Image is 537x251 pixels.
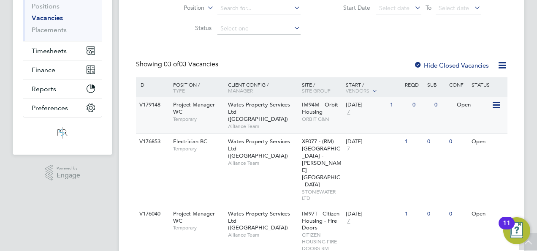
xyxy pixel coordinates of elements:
div: 0 [432,97,454,113]
button: Preferences [23,98,102,117]
span: Temporary [173,145,224,152]
span: Vendors [346,87,369,94]
span: 03 Vacancies [164,60,218,68]
button: Finance [23,60,102,79]
button: Reports [23,79,102,98]
span: Type [173,87,185,94]
input: Select one [217,23,301,35]
div: 0 [447,206,469,222]
span: Project Manager WC [173,210,215,224]
span: Electrician BC [173,138,207,145]
div: 0 [447,134,469,150]
span: Site Group [302,87,331,94]
div: Reqd [403,77,425,92]
div: V176853 [137,134,167,150]
span: Temporary [173,116,224,123]
a: Go to home page [23,126,102,139]
label: Status [163,24,212,32]
div: 0 [425,206,447,222]
span: Timesheets [32,47,67,55]
div: ID [137,77,167,92]
div: 11 [503,223,510,234]
div: Showing [136,60,220,69]
img: psrsolutions-logo-retina.png [55,126,70,139]
div: V179148 [137,97,167,113]
span: Alliance Team [228,232,298,238]
span: IM97T - Citizen Housing - Fire Doors [302,210,339,232]
div: Open [455,97,491,113]
button: Timesheets [23,41,102,60]
span: Wates Property Services Ltd ([GEOGRAPHIC_DATA]) [228,210,290,232]
div: Open [469,206,506,222]
div: Status [469,77,506,92]
div: Conf [447,77,469,92]
span: To [423,2,434,13]
span: 7 [346,109,351,116]
div: 1 [403,134,425,150]
label: Position [156,4,204,12]
span: Manager [228,87,253,94]
div: Position / [167,77,226,98]
div: 1 [388,97,410,113]
div: V176040 [137,206,167,222]
span: Select date [379,4,410,12]
span: 03 of [164,60,179,68]
label: Start Date [322,4,370,11]
span: STONEWATER LTD [302,188,342,202]
span: ORBIT C&N [302,116,342,123]
span: Preferences [32,104,68,112]
div: [DATE] [346,101,386,109]
span: 7 [346,218,351,225]
a: Positions [32,2,60,10]
div: Client Config / [226,77,300,98]
span: Powered by [57,165,80,172]
span: Alliance Team [228,123,298,130]
span: Alliance Team [228,160,298,166]
span: 7 [346,145,351,153]
span: Engage [57,172,80,179]
div: Site / [300,77,344,98]
div: 1 [403,206,425,222]
div: Sub [425,77,447,92]
a: Placements [32,26,67,34]
div: Open [469,134,506,150]
span: Reports [32,85,56,93]
div: [DATE] [346,138,401,145]
span: Temporary [173,224,224,231]
div: Start / [344,77,403,98]
span: Finance [32,66,55,74]
span: Wates Property Services Ltd ([GEOGRAPHIC_DATA]) [228,101,290,123]
a: Vacancies [32,14,63,22]
label: Hide Closed Vacancies [414,61,489,69]
a: Powered byEngage [45,165,81,181]
span: IM94M - Orbit Housing [302,101,338,115]
div: 0 [410,97,432,113]
span: Project Manager WC [173,101,215,115]
div: 0 [425,134,447,150]
div: [DATE] [346,210,401,218]
span: XF077 - (RM) [GEOGRAPHIC_DATA] - [PERSON_NAME][GEOGRAPHIC_DATA] [302,138,342,188]
button: Open Resource Center, 11 new notifications [503,217,530,244]
span: Select date [439,4,469,12]
input: Search for... [217,3,301,14]
span: Wates Property Services Ltd ([GEOGRAPHIC_DATA]) [228,138,290,159]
